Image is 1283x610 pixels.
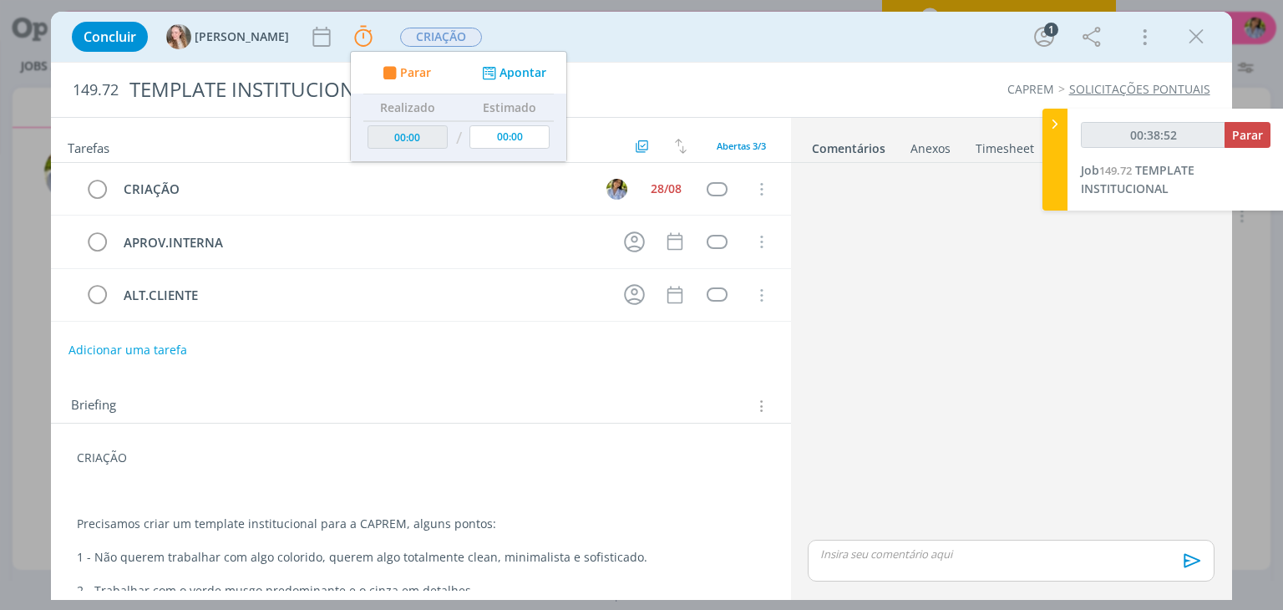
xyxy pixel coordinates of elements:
[166,24,289,49] button: G[PERSON_NAME]
[452,121,466,155] td: /
[77,549,764,566] p: 1 - Não querem trabalhar com algo colorido, querem algo totalmente clean, minimalista e sofisticado.
[478,64,547,82] button: Apontar
[1007,81,1054,97] a: CAPREM
[606,179,627,200] img: A
[68,335,188,365] button: Adicionar uma tarefa
[77,450,764,466] p: CRIAÇÃO
[605,176,630,201] button: A
[651,183,682,195] div: 28/08
[1031,23,1057,50] button: 1
[166,24,191,49] img: G
[77,516,764,532] p: Precisamos criar um template institucional para a CAPREM, alguns pontos:
[378,64,432,82] button: Parar
[68,136,109,156] span: Tarefas
[717,140,766,152] span: Abertas 3/3
[116,179,591,200] div: CRIAÇÃO
[1081,162,1194,196] span: TEMPLATE INSTITUCIONAL
[1225,122,1270,148] button: Parar
[116,232,608,253] div: APROV.INTERNA
[1044,23,1058,37] div: 1
[1232,127,1263,143] span: Parar
[122,69,729,110] div: TEMPLATE INSTITUCIONAL
[51,12,1231,600] div: dialog
[399,27,483,48] button: CRIAÇÃO
[400,67,431,79] span: Parar
[1099,163,1132,178] span: 149.72
[466,94,555,121] th: Estimado
[116,285,608,306] div: ALT.CLIENTE
[77,582,764,599] p: 2 - Trabalhar com o verde musgo predominante e o cinza em detalhes
[73,81,119,99] span: 149.72
[72,22,148,52] button: Concluir
[71,395,116,417] span: Briefing
[363,94,452,121] th: Realizado
[195,31,289,43] span: [PERSON_NAME]
[1069,81,1210,97] a: SOLICITAÇÕES PONTUAIS
[1081,162,1194,196] a: Job149.72TEMPLATE INSTITUCIONAL
[975,133,1035,157] a: Timesheet
[400,28,482,47] span: CRIAÇÃO
[811,133,886,157] a: Comentários
[675,139,687,154] img: arrow-down-up.svg
[84,30,136,43] span: Concluir
[910,140,951,157] div: Anexos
